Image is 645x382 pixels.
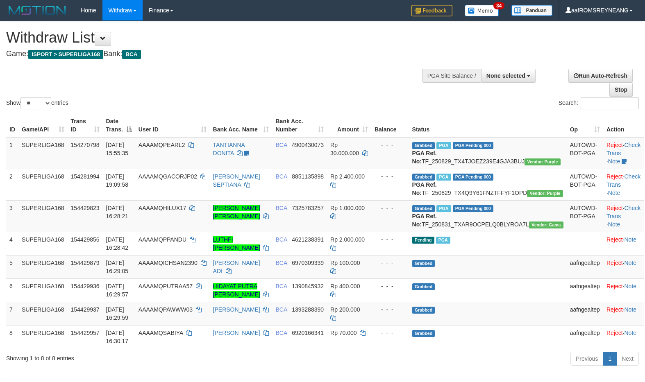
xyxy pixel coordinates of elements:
a: [PERSON_NAME] ADI [213,260,260,274]
label: Search: [559,97,639,109]
a: Reject [606,260,623,266]
a: Reject [606,142,623,148]
span: Rp 200.000 [330,306,360,313]
td: AUTOWD-BOT-PGA [567,169,603,200]
img: panduan.png [511,5,552,16]
span: AAAAMQGACORJP02 [139,173,197,180]
td: 5 [6,255,18,278]
th: Bank Acc. Name: activate to sort column ascending [210,114,273,137]
div: PGA Site Balance / [422,69,481,83]
td: SUPERLIGA168 [18,302,68,325]
span: Vendor URL: https://trx31.1velocity.biz [529,222,563,228]
span: None selected [486,72,525,79]
a: Stop [609,83,633,97]
img: Feedback.jpg [411,5,452,16]
td: · [603,302,644,325]
a: Note [624,283,636,289]
span: BCA [275,330,287,336]
div: - - - [375,172,406,181]
h4: Game: Bank: [6,50,422,58]
span: PGA Pending [453,205,494,212]
span: PGA Pending [453,174,494,181]
td: SUPERLIGA168 [18,169,68,200]
a: Reject [606,173,623,180]
a: Note [608,158,620,165]
span: AAAAMQPUTRAA57 [139,283,193,289]
th: ID [6,114,18,137]
td: AUTOWD-BOT-PGA [567,137,603,169]
a: Check Trans [606,142,640,156]
b: PGA Ref. No: [412,181,437,196]
span: Vendor URL: https://trx4.1velocity.biz [527,190,563,197]
span: BCA [275,283,287,289]
span: BCA [122,50,141,59]
th: Action [603,114,644,137]
span: [DATE] 16:30:17 [106,330,129,344]
span: Copy 8851135898 to clipboard [292,173,324,180]
div: - - - [375,305,406,314]
span: AAAAMQHILUX17 [139,205,186,211]
a: LUTHFI [PERSON_NAME] [213,236,260,251]
th: Status [409,114,567,137]
span: ISPORT > SUPERLIGA168 [28,50,103,59]
a: Reject [606,205,623,211]
span: Copy 6970309339 to clipboard [292,260,324,266]
span: 154281994 [71,173,100,180]
b: PGA Ref. No: [412,213,437,228]
span: Rp 1.000.000 [330,205,365,211]
span: [DATE] 16:28:21 [106,205,129,219]
th: Op: activate to sort column ascending [567,114,603,137]
span: Rp 100.000 [330,260,360,266]
img: MOTION_logo.png [6,4,68,16]
td: 7 [6,302,18,325]
span: 154429879 [71,260,100,266]
span: Copy 4900430073 to clipboard [292,142,324,148]
div: - - - [375,329,406,337]
td: SUPERLIGA168 [18,278,68,302]
span: [DATE] 15:55:35 [106,142,129,156]
a: Check Trans [606,173,640,188]
span: AAAAMQSABIYA [139,330,183,336]
b: PGA Ref. No: [412,150,437,165]
td: SUPERLIGA168 [18,200,68,232]
a: Note [608,221,620,228]
a: Reject [606,283,623,289]
a: Note [624,330,636,336]
span: Grabbed [412,307,435,314]
td: · · [603,137,644,169]
a: Previous [570,352,603,366]
span: Grabbed [412,260,435,267]
td: TF_250829_TX4TJOEZ239E4GJA3BUJ [409,137,567,169]
a: Run Auto-Refresh [568,69,633,83]
button: None selected [481,69,536,83]
td: AUTOWD-BOT-PGA [567,200,603,232]
td: aafngealtep [567,325,603,348]
div: - - - [375,141,406,149]
div: Showing 1 to 8 of 8 entries [6,351,263,362]
div: - - - [375,204,406,212]
span: AAAAMQICHSAN2390 [139,260,198,266]
span: AAAAMQPPANDU [139,236,186,243]
td: SUPERLIGA168 [18,232,68,255]
span: 154429957 [71,330,100,336]
span: 154270798 [71,142,100,148]
span: 154429937 [71,306,100,313]
td: 1 [6,137,18,169]
td: · · [603,169,644,200]
select: Showentries [20,97,51,109]
a: Note [624,306,636,313]
span: Grabbed [412,174,435,181]
td: SUPERLIGA168 [18,325,68,348]
td: aafngealtep [567,302,603,325]
span: [DATE] 16:29:57 [106,283,129,298]
td: 2 [6,169,18,200]
span: [DATE] 19:09:58 [106,173,129,188]
td: SUPERLIGA168 [18,255,68,278]
a: HIDAYAT PUTRA [PERSON_NAME] [213,283,260,298]
a: [PERSON_NAME] [213,330,260,336]
span: Copy 1393288390 to clipboard [292,306,324,313]
span: Grabbed [412,205,435,212]
th: Balance [371,114,409,137]
label: Show entries [6,97,68,109]
span: 154429823 [71,205,100,211]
